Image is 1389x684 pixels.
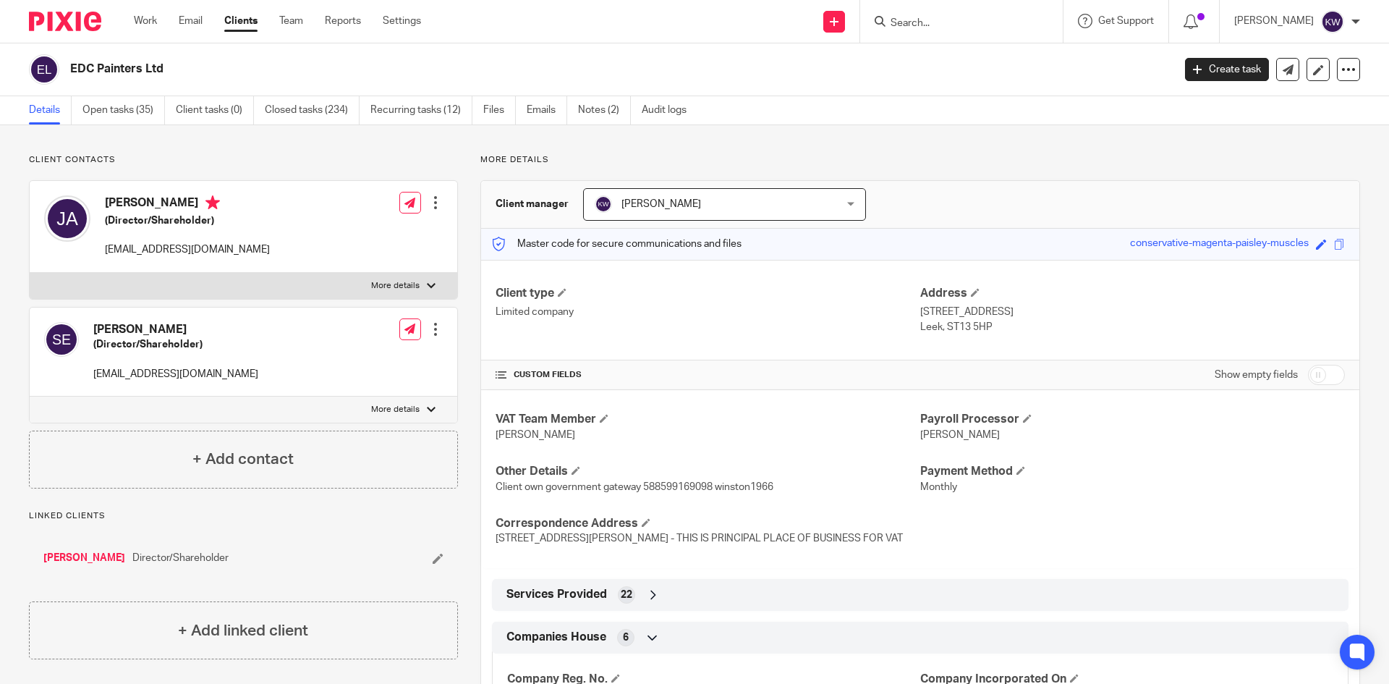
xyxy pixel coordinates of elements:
h3: Client manager [496,197,569,211]
a: Work [134,14,157,28]
a: Client tasks (0) [176,96,254,124]
span: [STREET_ADDRESS][PERSON_NAME] - THIS IS PRINCIPAL PLACE OF BUSINESS FOR VAT [496,533,903,544]
p: [PERSON_NAME] [1234,14,1314,28]
p: More details [480,154,1360,166]
label: Show empty fields [1215,368,1298,382]
h4: + Add contact [192,448,294,470]
a: Files [483,96,516,124]
h4: Payment Method [920,464,1345,479]
span: Companies House [506,630,606,645]
a: Recurring tasks (12) [370,96,472,124]
img: svg%3E [1321,10,1344,33]
span: 22 [621,588,632,602]
a: Audit logs [642,96,697,124]
i: Primary [205,195,220,210]
img: svg%3E [44,195,90,242]
p: More details [371,404,420,415]
p: Limited company [496,305,920,319]
a: Closed tasks (234) [265,96,360,124]
h4: + Add linked client [178,620,308,642]
h4: [PERSON_NAME] [93,322,258,337]
img: Pixie [29,12,101,31]
h2: EDC Painters Ltd [70,62,945,77]
p: [EMAIL_ADDRESS][DOMAIN_NAME] [105,242,270,257]
img: svg%3E [595,195,612,213]
h4: [PERSON_NAME] [105,195,270,214]
a: Emails [527,96,567,124]
a: Details [29,96,72,124]
a: Clients [224,14,258,28]
p: Client contacts [29,154,458,166]
span: 6 [623,630,629,645]
span: Director/Shareholder [132,551,229,565]
span: [PERSON_NAME] [920,430,1000,440]
div: conservative-magenta-paisley-muscles [1130,236,1309,253]
span: Services Provided [506,587,607,602]
a: Create task [1185,58,1269,81]
img: svg%3E [29,54,59,85]
input: Search [889,17,1019,30]
h4: VAT Team Member [496,412,920,427]
h4: Other Details [496,464,920,479]
a: [PERSON_NAME] [43,551,125,565]
h5: (Director/Shareholder) [93,337,258,352]
h4: Correspondence Address [496,516,920,531]
a: Reports [325,14,361,28]
span: Client own government gateway 588599169098 winston1966 [496,482,773,492]
a: Email [179,14,203,28]
h4: Address [920,286,1345,301]
img: svg%3E [44,322,79,357]
p: More details [371,280,420,292]
span: [PERSON_NAME] [496,430,575,440]
a: Team [279,14,303,28]
span: [PERSON_NAME] [621,199,701,209]
p: Master code for secure communications and files [492,237,742,251]
a: Settings [383,14,421,28]
a: Open tasks (35) [82,96,165,124]
h4: Payroll Processor [920,412,1345,427]
p: [STREET_ADDRESS] [920,305,1345,319]
p: [EMAIL_ADDRESS][DOMAIN_NAME] [93,367,258,381]
h4: Client type [496,286,920,301]
p: Linked clients [29,510,458,522]
p: Leek, ST13 5HP [920,320,1345,334]
a: Notes (2) [578,96,631,124]
span: Monthly [920,482,957,492]
h5: (Director/Shareholder) [105,214,270,228]
span: Get Support [1098,16,1154,26]
h4: CUSTOM FIELDS [496,369,920,381]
